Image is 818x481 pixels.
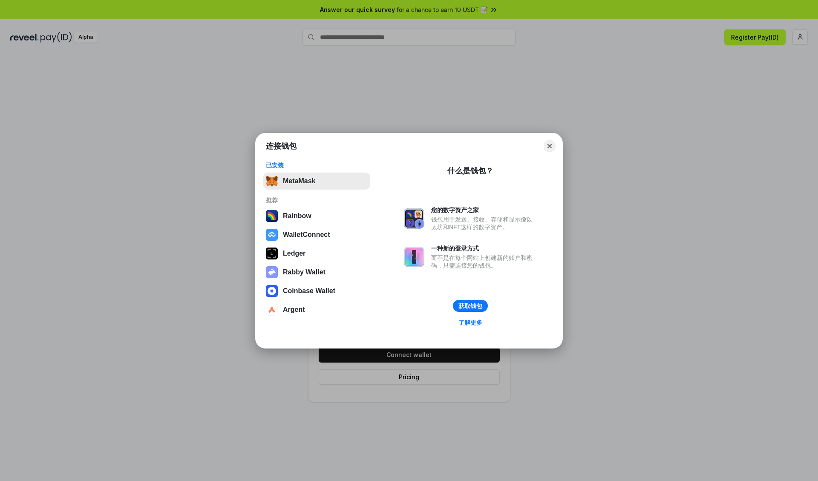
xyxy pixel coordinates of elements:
[263,245,370,262] button: Ledger
[266,196,368,204] div: 推荐
[453,300,488,312] button: 获取钱包
[263,282,370,300] button: Coinbase Wallet
[431,216,537,231] div: 钱包用于发送、接收、存储和显示像以太坊和NFT这样的数字资产。
[404,247,424,267] img: svg+xml,%3Csvg%20xmlns%3D%22http%3A%2F%2Fwww.w3.org%2F2000%2Fsvg%22%20fill%3D%22none%22%20viewBox...
[458,319,482,326] div: 了解更多
[431,206,537,214] div: 您的数字资产之家
[404,208,424,229] img: svg+xml,%3Csvg%20xmlns%3D%22http%3A%2F%2Fwww.w3.org%2F2000%2Fsvg%22%20fill%3D%22none%22%20viewBox...
[266,285,278,297] img: svg+xml,%3Csvg%20width%3D%2228%22%20height%3D%2228%22%20viewBox%3D%220%200%2028%2028%22%20fill%3D...
[266,175,278,187] img: svg+xml,%3Csvg%20fill%3D%22none%22%20height%3D%2233%22%20viewBox%3D%220%200%2035%2033%22%20width%...
[431,245,537,252] div: 一种新的登录方式
[458,302,482,310] div: 获取钱包
[283,212,311,220] div: Rainbow
[263,264,370,281] button: Rabby Wallet
[544,140,556,152] button: Close
[263,173,370,190] button: MetaMask
[283,268,325,276] div: Rabby Wallet
[447,166,493,176] div: 什么是钱包？
[283,287,335,295] div: Coinbase Wallet
[266,229,278,241] img: svg+xml,%3Csvg%20width%3D%2228%22%20height%3D%2228%22%20viewBox%3D%220%200%2028%2028%22%20fill%3D...
[266,304,278,316] img: svg+xml,%3Csvg%20width%3D%2228%22%20height%3D%2228%22%20viewBox%3D%220%200%2028%2028%22%20fill%3D...
[263,301,370,318] button: Argent
[266,141,297,151] h1: 连接钱包
[263,226,370,243] button: WalletConnect
[283,177,315,185] div: MetaMask
[453,317,487,328] a: 了解更多
[263,207,370,225] button: Rainbow
[283,306,305,314] div: Argent
[283,231,330,239] div: WalletConnect
[266,248,278,259] img: svg+xml,%3Csvg%20xmlns%3D%22http%3A%2F%2Fwww.w3.org%2F2000%2Fsvg%22%20width%3D%2228%22%20height%3...
[266,161,368,169] div: 已安装
[266,210,278,222] img: svg+xml,%3Csvg%20width%3D%22120%22%20height%3D%22120%22%20viewBox%3D%220%200%20120%20120%22%20fil...
[283,250,305,257] div: Ledger
[431,254,537,269] div: 而不是在每个网站上创建新的账户和密码，只需连接您的钱包。
[266,266,278,278] img: svg+xml,%3Csvg%20xmlns%3D%22http%3A%2F%2Fwww.w3.org%2F2000%2Fsvg%22%20fill%3D%22none%22%20viewBox...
